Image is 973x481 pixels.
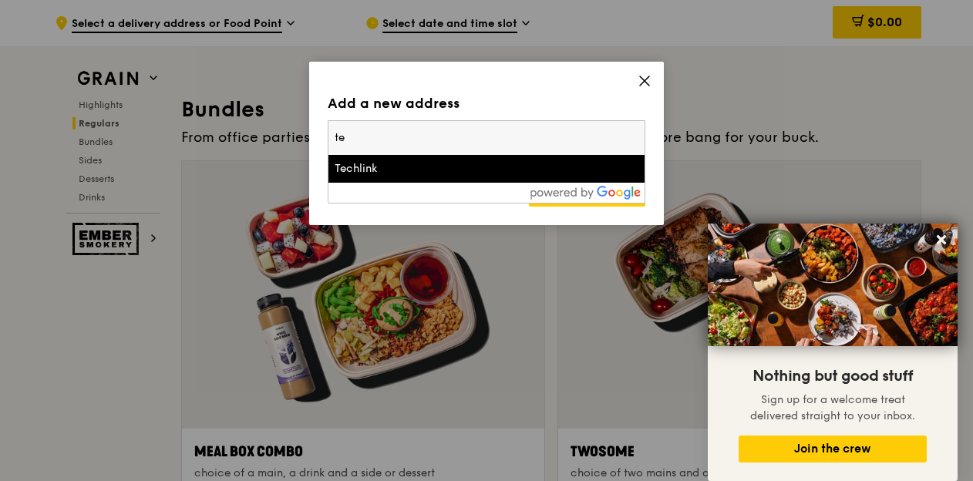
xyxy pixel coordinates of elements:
span: Nothing but good stuff [752,367,913,385]
span: Sign up for a welcome treat delivered straight to your inbox. [750,393,915,422]
img: powered-by-google.60e8a832.png [530,186,641,200]
div: Add a new address [328,92,645,114]
button: Close [929,227,954,252]
img: DSC07876-Edit02-Large.jpeg [708,224,958,346]
div: Techlink [335,161,563,177]
button: Join the crew [739,436,927,462]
